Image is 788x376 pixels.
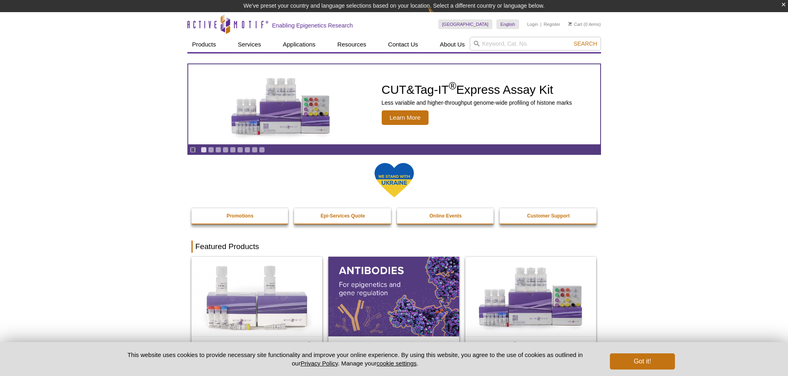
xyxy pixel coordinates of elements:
[188,64,600,144] article: CUT&Tag-IT Express Assay Kit
[574,40,597,47] span: Search
[294,208,392,224] a: Epi-Services Quote
[230,147,236,153] a: Go to slide 5
[568,21,582,27] a: Cart
[187,37,221,52] a: Products
[259,147,265,153] a: Go to slide 9
[568,19,601,29] li: (0 items)
[195,339,318,351] h2: DNA Library Prep Kit for Illumina
[568,22,572,26] img: Your Cart
[513,340,517,347] sup: ®
[376,360,416,367] button: cookie settings
[465,257,596,336] img: CUT&Tag-IT® Express Assay Kit
[374,162,414,198] img: We Stand With Ukraine
[215,147,221,153] a: Go to slide 3
[544,21,560,27] a: Register
[571,40,599,47] button: Search
[397,208,495,224] a: Online Events
[428,6,449,25] img: Change Here
[540,19,542,29] li: |
[435,37,470,52] a: About Us
[201,147,207,153] a: Go to slide 1
[438,19,493,29] a: [GEOGRAPHIC_DATA]
[307,340,312,347] sup: ®
[382,84,572,96] h2: CUT&Tag-IT Express Assay Kit
[332,37,371,52] a: Resources
[321,213,365,219] strong: Epi-Services Quote
[191,257,322,336] img: DNA Library Prep Kit for Illumina
[244,147,250,153] a: Go to slide 7
[500,208,597,224] a: Customer Support
[214,60,347,149] img: CUT&Tag-IT Express Assay Kit
[332,339,455,351] h2: Antibodies
[449,80,456,91] sup: ®
[382,110,429,125] span: Learn More
[300,360,338,367] a: Privacy Policy
[429,213,462,219] strong: Online Events
[190,147,196,153] a: Toggle autoplay
[527,21,538,27] a: Login
[227,213,254,219] strong: Promotions
[278,37,320,52] a: Applications
[188,64,600,144] a: CUT&Tag-IT Express Assay Kit CUT&Tag-IT®Express Assay Kit Less variable and higher-throughput gen...
[610,353,675,370] button: Got it!
[470,37,601,51] input: Keyword, Cat. No.
[469,339,592,351] h2: CUT&Tag-IT Express Assay Kit
[383,37,423,52] a: Contact Us
[272,22,353,29] h2: Enabling Epigenetics Research
[191,208,289,224] a: Promotions
[328,257,459,336] img: All Antibodies
[208,147,214,153] a: Go to slide 2
[527,213,569,219] strong: Customer Support
[191,241,597,253] h2: Featured Products
[382,99,572,106] p: Less variable and higher-throughput genome-wide profiling of histone marks
[237,147,243,153] a: Go to slide 6
[496,19,519,29] a: English
[252,147,258,153] a: Go to slide 8
[113,351,597,368] p: This website uses cookies to provide necessary site functionality and improve your online experie...
[223,147,229,153] a: Go to slide 4
[233,37,266,52] a: Services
